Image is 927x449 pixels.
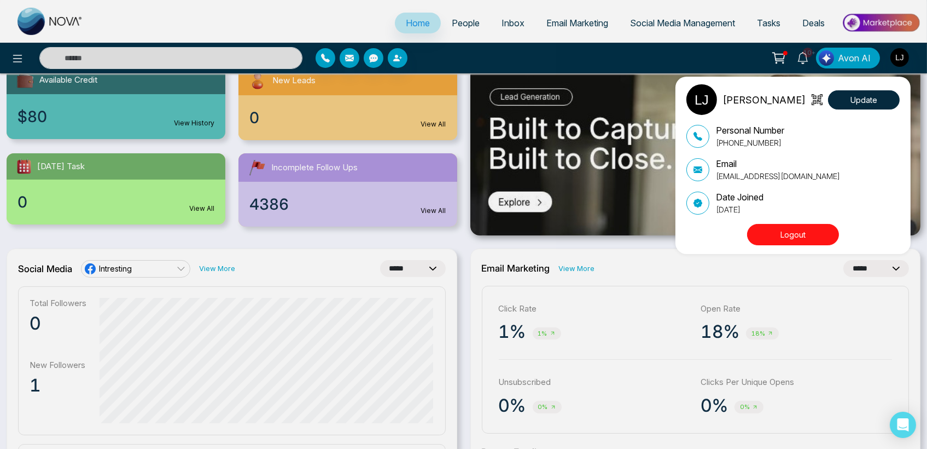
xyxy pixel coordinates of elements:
p: [DATE] [716,204,763,215]
button: Logout [747,224,839,245]
div: Open Intercom Messenger [890,412,916,438]
p: [EMAIL_ADDRESS][DOMAIN_NAME] [716,170,840,182]
p: Email [716,157,840,170]
p: Date Joined [716,191,763,204]
p: [PHONE_NUMBER] [716,137,784,148]
button: Update [828,90,900,110]
p: Personal Number [716,124,784,137]
p: [PERSON_NAME] [722,93,806,107]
